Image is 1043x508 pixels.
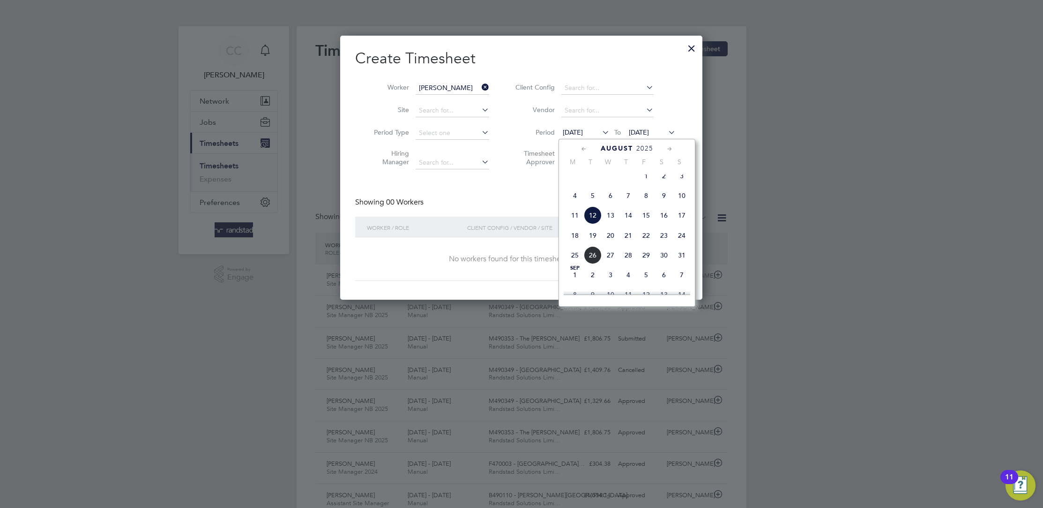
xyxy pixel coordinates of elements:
span: 15 [637,206,655,224]
span: 3 [673,167,691,185]
span: 16 [655,206,673,224]
span: S [653,158,670,166]
input: Search for... [416,82,489,95]
span: 6 [655,266,673,284]
span: 10 [602,286,619,303]
span: 11 [566,206,584,224]
span: Sep [566,266,584,271]
span: 27 [602,246,619,264]
span: T [617,158,635,166]
span: 14 [673,286,691,303]
span: 22 [637,227,655,244]
span: 4 [566,187,584,205]
span: To [611,126,624,138]
input: Select one [416,127,489,140]
span: 6 [602,187,619,205]
span: 29 [637,246,655,264]
span: 3 [602,266,619,284]
div: Client Config / Vendor / Site [465,217,615,238]
span: [DATE] [629,128,649,136]
span: 30 [655,246,673,264]
span: 2 [655,167,673,185]
label: Site [367,106,409,114]
label: Hiring Manager [367,149,409,166]
span: M [564,158,581,166]
input: Search for... [561,82,654,95]
label: Worker [367,83,409,91]
span: 12 [584,206,602,224]
span: 12 [637,286,655,303]
span: 8 [566,286,584,303]
span: 28 [619,246,637,264]
span: 19 [584,227,602,244]
span: 18 [566,227,584,244]
span: 13 [655,286,673,303]
span: 26 [584,246,602,264]
span: 20 [602,227,619,244]
span: 24 [673,227,691,244]
span: 23 [655,227,673,244]
label: Period [513,128,555,136]
span: [DATE] [563,128,583,136]
span: F [635,158,653,166]
span: 7 [619,187,637,205]
span: 21 [619,227,637,244]
label: Client Config [513,83,555,91]
span: 2 [584,266,602,284]
h2: Create Timesheet [355,49,687,68]
span: 1 [637,167,655,185]
input: Search for... [416,104,489,117]
span: 2025 [636,144,653,152]
span: 8 [637,187,655,205]
span: 00 Workers [386,197,424,207]
span: 5 [584,187,602,205]
span: 31 [673,246,691,264]
label: Timesheet Approver [513,149,555,166]
span: 14 [619,206,637,224]
span: 10 [673,187,691,205]
label: Period Type [367,128,409,136]
span: 9 [584,286,602,303]
span: S [670,158,688,166]
label: Vendor [513,106,555,114]
span: 4 [619,266,637,284]
span: 9 [655,187,673,205]
span: 1 [566,266,584,284]
span: 13 [602,206,619,224]
span: 5 [637,266,655,284]
span: 11 [619,286,637,303]
div: 11 [1005,477,1013,489]
span: T [581,158,599,166]
input: Search for... [561,104,654,117]
div: No workers found for this timesheet period. [365,254,678,264]
div: Worker / Role [365,217,465,238]
span: August [601,144,633,152]
div: Showing [355,197,425,207]
span: 7 [673,266,691,284]
input: Search for... [416,156,489,169]
span: 17 [673,206,691,224]
span: 25 [566,246,584,264]
span: W [599,158,617,166]
button: Open Resource Center, 11 new notifications [1006,470,1036,500]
